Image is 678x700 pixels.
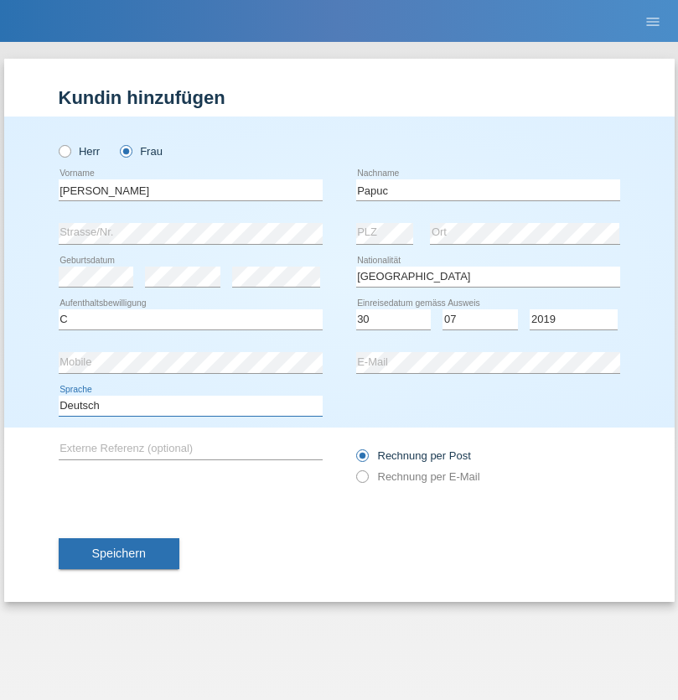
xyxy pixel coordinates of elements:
span: Speichern [92,547,146,560]
i: menu [644,13,661,30]
input: Rechnung per Post [356,449,367,470]
input: Frau [120,145,131,156]
label: Rechnung per E-Mail [356,470,480,483]
label: Herr [59,145,101,158]
h1: Kundin hinzufügen [59,87,620,108]
input: Rechnung per E-Mail [356,470,367,491]
button: Speichern [59,538,179,570]
label: Rechnung per Post [356,449,471,462]
a: menu [636,16,670,26]
label: Frau [120,145,163,158]
input: Herr [59,145,70,156]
